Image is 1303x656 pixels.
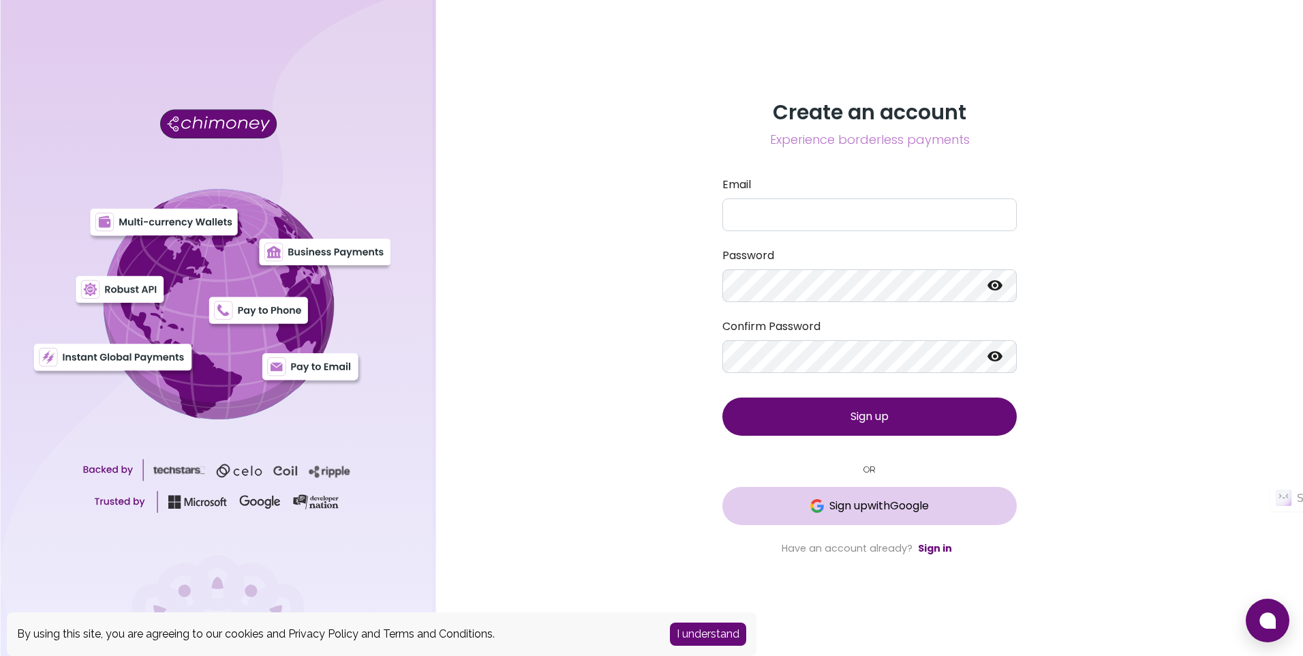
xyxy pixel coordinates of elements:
span: Have an account already? [782,541,913,555]
button: Accept cookies [670,623,746,646]
button: Open chat window [1246,599,1289,642]
a: Privacy Policy [288,627,358,640]
a: Terms and Conditions [383,627,493,640]
button: Sign up [722,398,1017,436]
div: By using this site, you are agreeing to our cookies and and . [17,626,649,642]
label: Email [722,177,1017,193]
h3: Create an account [722,100,1017,125]
small: OR [722,463,1017,476]
img: Google [810,499,824,513]
a: Sign in [918,541,952,555]
span: Sign up [850,408,889,424]
span: Sign up with Google [829,498,929,514]
button: GoogleSign upwithGoogle [722,487,1017,525]
label: Password [722,248,1017,264]
label: Confirm Password [722,318,1017,335]
span: Experience borderless payments [722,130,1017,149]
